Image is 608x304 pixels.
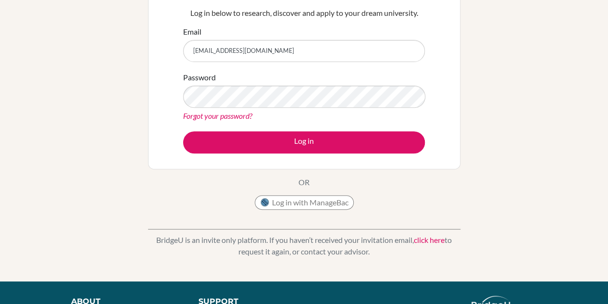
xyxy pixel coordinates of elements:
label: Email [183,26,201,38]
button: Log in with ManageBac [255,195,354,210]
button: Log in [183,131,425,153]
p: Log in below to research, discover and apply to your dream university. [183,7,425,19]
label: Password [183,72,216,83]
p: OR [298,177,310,188]
a: Forgot your password? [183,111,252,120]
a: click here [414,235,445,244]
p: BridgeU is an invite only platform. If you haven’t received your invitation email, to request it ... [148,234,460,257]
